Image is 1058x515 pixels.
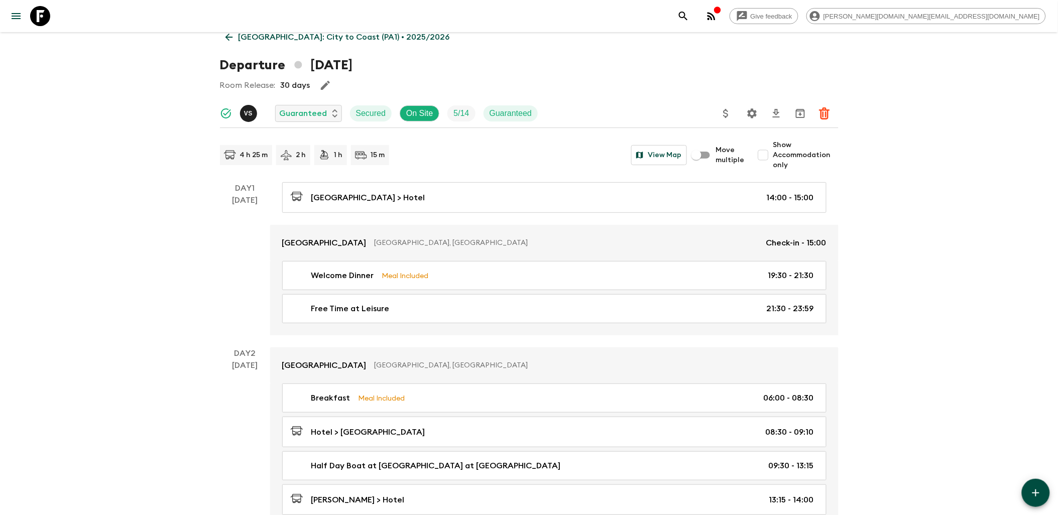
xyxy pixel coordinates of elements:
[296,150,306,160] p: 2 h
[334,150,343,160] p: 1 h
[356,107,386,119] p: Secured
[742,103,762,123] button: Settings
[311,303,390,315] p: Free Time at Leisure
[311,270,374,282] p: Welcome Dinner
[282,417,827,447] a: Hotel > [GEOGRAPHIC_DATA]08:30 - 09:10
[453,107,469,119] p: 5 / 14
[220,182,270,194] p: Day 1
[806,8,1046,24] div: [PERSON_NAME][DOMAIN_NAME][EMAIL_ADDRESS][DOMAIN_NAME]
[818,13,1045,20] span: [PERSON_NAME][DOMAIN_NAME][EMAIL_ADDRESS][DOMAIN_NAME]
[790,103,810,123] button: Archive (Completed, Cancelled or Unsynced Departures only)
[240,150,268,160] p: 4 h 25 m
[282,294,827,323] a: Free Time at Leisure21:30 - 23:59
[767,192,814,204] p: 14:00 - 15:00
[6,6,26,26] button: menu
[766,237,827,249] p: Check-in - 15:00
[270,347,839,383] a: [GEOGRAPHIC_DATA][GEOGRAPHIC_DATA], [GEOGRAPHIC_DATA]
[282,261,827,290] a: Welcome DinnerMeal Included19:30 - 21:30
[400,105,439,121] div: On Site
[768,270,814,282] p: 19:30 - 21:30
[311,426,425,438] p: Hotel > [GEOGRAPHIC_DATA]
[769,494,814,506] p: 13:15 - 14:00
[766,426,814,438] p: 08:30 - 09:10
[371,150,385,160] p: 15 m
[311,192,425,204] p: [GEOGRAPHIC_DATA] > Hotel
[281,79,310,91] p: 30 days
[240,105,259,122] button: vS
[814,103,835,123] button: Delete
[282,359,367,371] p: [GEOGRAPHIC_DATA]
[232,194,258,335] div: [DATE]
[282,237,367,249] p: [GEOGRAPHIC_DATA]
[220,27,455,47] a: [GEOGRAPHIC_DATA]: City to Coast (PA1) • 2025/2026
[745,13,798,20] span: Give feedback
[673,6,693,26] button: search adventures
[311,494,405,506] p: [PERSON_NAME] > Hotel
[311,460,561,472] p: Half Day Boat at [GEOGRAPHIC_DATA] at [GEOGRAPHIC_DATA]
[239,31,450,43] p: [GEOGRAPHIC_DATA]: City to Coast (PA1) • 2025/2026
[280,107,327,119] p: Guaranteed
[764,392,814,404] p: 06:00 - 08:30
[375,238,758,248] p: [GEOGRAPHIC_DATA], [GEOGRAPHIC_DATA]
[767,303,814,315] p: 21:30 - 23:59
[220,79,276,91] p: Room Release:
[359,393,405,404] p: Meal Included
[375,360,818,370] p: [GEOGRAPHIC_DATA], [GEOGRAPHIC_DATA]
[382,270,429,281] p: Meal Included
[220,55,353,75] h1: Departure [DATE]
[447,105,475,121] div: Trip Fill
[716,103,736,123] button: Update Price, Early Bird Discount and Costs
[350,105,392,121] div: Secured
[220,347,270,359] p: Day 2
[773,140,839,170] span: Show Accommodation only
[282,484,827,515] a: [PERSON_NAME] > Hotel13:15 - 14:00
[282,383,827,413] a: BreakfastMeal Included06:00 - 08:30
[244,109,253,117] p: v S
[490,107,532,119] p: Guaranteed
[311,392,350,404] p: Breakfast
[240,108,259,116] span: vincent Scott
[270,225,839,261] a: [GEOGRAPHIC_DATA][GEOGRAPHIC_DATA], [GEOGRAPHIC_DATA]Check-in - 15:00
[716,145,745,165] span: Move multiple
[769,460,814,472] p: 09:30 - 13:15
[406,107,433,119] p: On Site
[766,103,786,123] button: Download CSV
[282,182,827,213] a: [GEOGRAPHIC_DATA] > Hotel14:00 - 15:00
[220,107,232,119] svg: Synced Successfully
[730,8,798,24] a: Give feedback
[282,451,827,480] a: Half Day Boat at [GEOGRAPHIC_DATA] at [GEOGRAPHIC_DATA]09:30 - 13:15
[631,145,687,165] button: View Map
